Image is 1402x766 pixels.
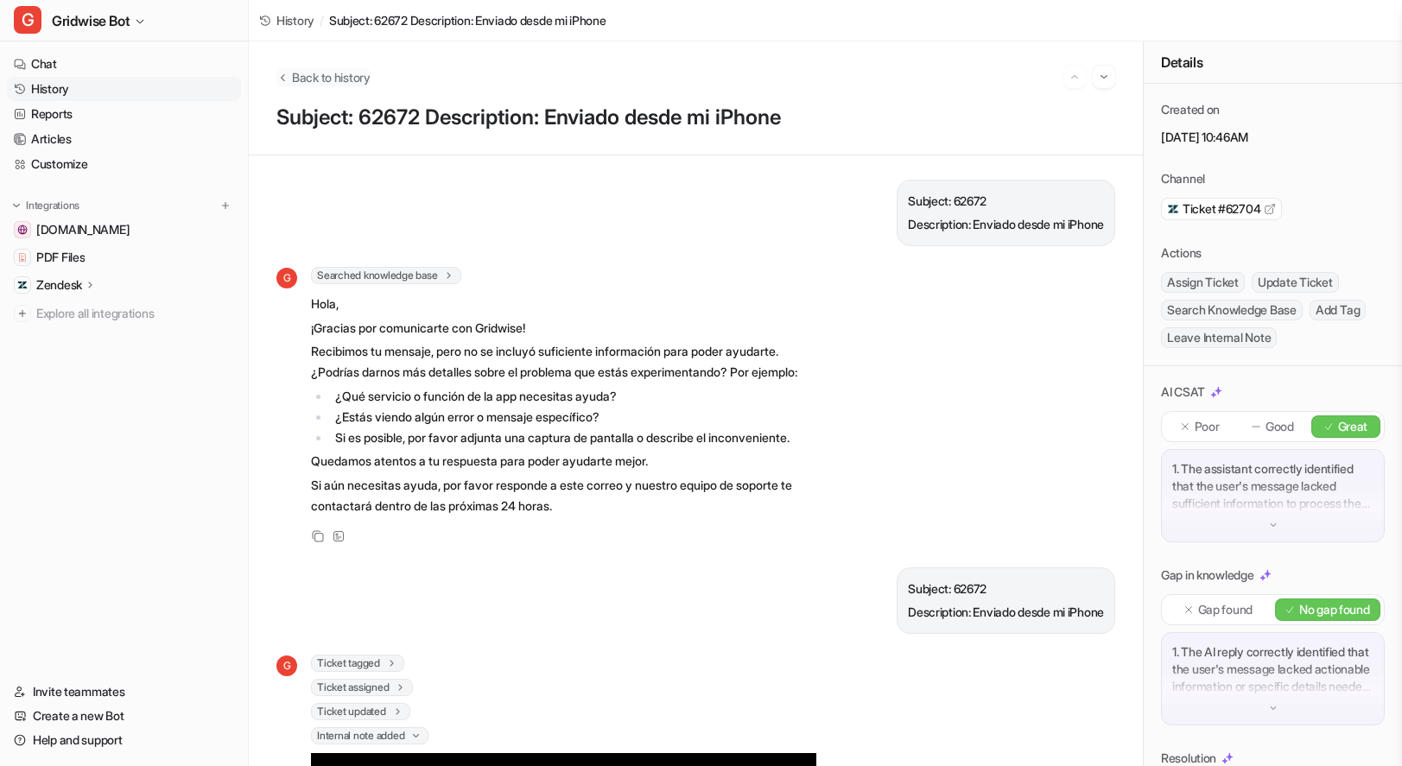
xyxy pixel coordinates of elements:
span: Search Knowledge Base [1161,300,1303,320]
p: Poor [1195,418,1220,435]
a: Chat [7,52,241,76]
p: Good [1266,418,1294,435]
span: Explore all integrations [36,300,234,327]
div: Details [1144,41,1402,84]
span: Assign Ticket [1161,272,1245,293]
span: Ticket assigned [311,679,413,696]
a: History [259,11,314,29]
span: Searched knowledge base [311,267,461,284]
img: gridwise.io [17,225,28,235]
a: Articles [7,127,241,151]
a: Invite teammates [7,680,241,704]
span: Ticket tagged [311,655,404,672]
p: Description: Enviado desde mi iPhone [908,602,1104,623]
h1: Subject: 62672 Description: Enviado desde mi iPhone [276,105,1115,130]
span: Update Ticket [1252,272,1339,293]
span: Add Tag [1310,300,1366,320]
p: Quedamos atentos a tu respuesta para poder ayudarte mejor. [311,451,816,472]
p: Subject: 62672 [908,579,1104,599]
button: Back to history [276,68,371,86]
span: Ticket #62704 [1183,200,1260,218]
img: expand menu [10,199,22,212]
p: Si aún necesitas ayuda, por favor responde a este correo y nuestro equipo de soporte te contactar... [311,475,816,516]
p: Hola, [311,294,816,314]
img: Previous session [1069,69,1081,85]
img: down-arrow [1267,519,1279,531]
li: Si es posible, por favor adjunta una captura de pantalla o describe el inconveniente. [330,427,816,448]
p: Gap found [1198,601,1253,618]
span: G [14,6,41,34]
span: Subject: 62672 Description: Enviado desde mi iPhone [329,11,606,29]
span: [DOMAIN_NAME] [36,221,130,238]
a: Explore all integrations [7,301,241,326]
a: Help and support [7,728,241,752]
a: History [7,77,241,101]
p: Gap in knowledge [1161,567,1254,584]
li: ¿Estás viendo algún error o mensaje específico? [330,407,816,427]
img: down-arrow [1267,702,1279,714]
span: History [276,11,314,29]
span: Back to history [292,68,371,86]
li: ¿Qué servicio o función de la app necesitas ayuda? [330,386,816,407]
span: Internal note added [311,727,428,744]
p: No gap found [1299,601,1370,618]
img: explore all integrations [14,305,31,322]
button: Integrations [7,197,85,214]
a: PDF FilesPDF Files [7,245,241,269]
p: 1. The assistant correctly identified that the user's message lacked sufficient information to pr... [1172,460,1373,512]
p: Great [1338,418,1368,435]
p: Zendesk [36,276,82,294]
a: Ticket #62704 [1167,200,1276,218]
p: Created on [1161,101,1220,118]
p: Recibimos tu mensaje, pero no se incluyó suficiente información para poder ayudarte. ¿Podrías dar... [311,341,816,383]
img: PDF Files [17,252,28,263]
img: zendesk [1167,203,1179,215]
p: [DATE] 10:46AM [1161,129,1385,146]
button: Go to next session [1093,66,1115,88]
span: G [276,268,297,288]
p: Integrations [26,199,79,212]
p: Channel [1161,170,1205,187]
button: Go to previous session [1063,66,1086,88]
p: Subject: 62672 [908,191,1104,212]
a: Reports [7,102,241,126]
span: / [320,11,324,29]
span: Ticket updated [311,703,410,720]
a: Customize [7,152,241,176]
span: PDF Files [36,249,85,266]
img: Zendesk [17,280,28,290]
p: Description: Enviado desde mi iPhone [908,214,1104,235]
a: Create a new Bot [7,704,241,728]
p: ¡Gracias por comunicarte con Gridwise! [311,318,816,339]
a: gridwise.io[DOMAIN_NAME] [7,218,241,242]
span: G [276,655,297,676]
p: 1. The AI reply correctly identified that the user's message lacked actionable information or spe... [1172,643,1373,695]
img: Next session [1098,69,1110,85]
span: Leave Internal Note [1161,327,1277,348]
p: AI CSAT [1161,383,1205,401]
img: menu_add.svg [219,199,232,212]
p: Actions [1161,244,1202,262]
span: Gridwise Bot [52,9,130,33]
